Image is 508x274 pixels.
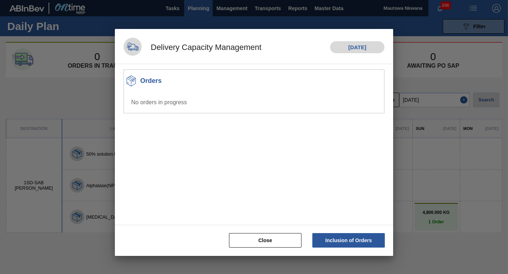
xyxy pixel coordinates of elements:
[229,233,301,248] button: Close
[142,42,262,53] h1: Delivery Capacity Management
[124,92,384,113] div: No orders in progress
[140,77,162,85] h3: Orders
[312,233,385,248] button: Inclusion of Orders
[330,41,384,53] h1: [DATE]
